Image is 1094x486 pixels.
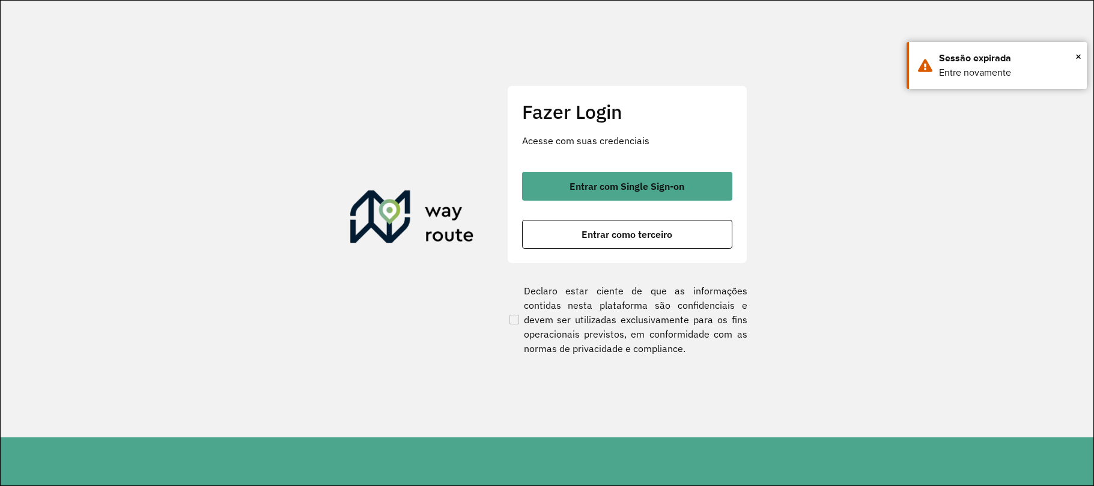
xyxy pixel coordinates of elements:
button: button [522,172,732,201]
label: Declaro estar ciente de que as informações contidas nesta plataforma são confidenciais e devem se... [507,284,747,356]
h2: Fazer Login [522,100,732,123]
span: Entrar como terceiro [582,229,672,239]
span: Entrar com Single Sign-on [570,181,684,191]
img: Roteirizador AmbevTech [350,190,474,248]
div: Entre novamente [939,65,1078,80]
button: button [522,220,732,249]
span: × [1075,47,1081,65]
button: Close [1075,47,1081,65]
div: Sessão expirada [939,51,1078,65]
p: Acesse com suas credenciais [522,133,732,148]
